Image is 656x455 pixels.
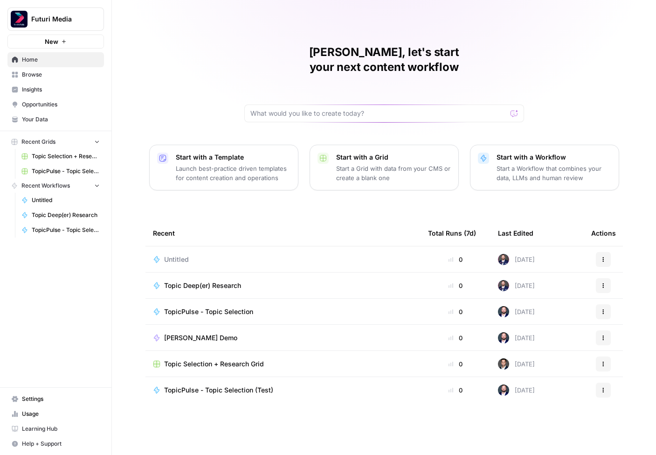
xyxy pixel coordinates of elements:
span: Recent Workflows [21,182,70,190]
a: Topic Deep(er) Research [17,208,104,223]
a: Usage [7,406,104,421]
span: New [45,37,58,46]
div: [DATE] [498,306,535,317]
a: Topic Selection + Research Grid [17,149,104,164]
span: Opportunities [22,100,100,109]
p: Start a Grid with data from your CMS or create a blank one [336,164,451,182]
div: Total Runs (7d) [428,220,476,246]
a: Topic Selection + Research Grid [153,359,413,369]
a: Settings [7,392,104,406]
span: Futuri Media [31,14,88,24]
img: n8d98mbxvatjd9lqgbj2kl719jgi [498,358,509,370]
div: 0 [428,385,483,395]
input: What would you like to create today? [250,109,507,118]
img: hkrs5at3lwacmvgzdjs0hcqw3ft7 [498,332,509,343]
div: 0 [428,307,483,316]
a: Topic Deep(er) Research [153,281,413,290]
span: Browse [22,70,100,79]
span: Topic Deep(er) Research [32,211,100,219]
button: Start with a GridStart a Grid with data from your CMS or create a blank one [310,145,459,190]
img: hkrs5at3lwacmvgzdjs0hcqw3ft7 [498,385,509,396]
div: [DATE] [498,332,535,343]
span: TopicPulse - Topic Selection [32,226,100,234]
span: TopicPulse - Topic Selection (Test) [164,385,273,395]
span: Untitled [164,255,189,264]
div: 0 [428,359,483,369]
a: Untitled [17,193,104,208]
button: Help + Support [7,436,104,451]
span: TopicPulse - Topic Selection Grid [32,167,100,175]
img: Futuri Media Logo [11,11,28,28]
span: Topic Selection + Research Grid [164,359,264,369]
span: Usage [22,410,100,418]
span: TopicPulse - Topic Selection [164,307,253,316]
a: Opportunities [7,97,104,112]
a: Your Data [7,112,104,127]
p: Launch best-practice driven templates for content creation and operations [176,164,290,182]
img: hkrs5at3lwacmvgzdjs0hcqw3ft7 [498,306,509,317]
span: Recent Grids [21,138,55,146]
div: 0 [428,281,483,290]
span: Settings [22,395,100,403]
a: Untitled [153,255,413,264]
a: Insights [7,82,104,97]
span: Topic Selection + Research Grid [32,152,100,161]
img: a1qd4wmbd545fijmwgg9c5h3dqgs [498,254,509,265]
img: a1qd4wmbd545fijmwgg9c5h3dqgs [498,280,509,291]
div: [DATE] [498,385,535,396]
p: Start with a Workflow [497,153,611,162]
button: Start with a TemplateLaunch best-practice driven templates for content creation and operations [149,145,298,190]
a: TopicPulse - Topic Selection (Test) [153,385,413,395]
a: TopicPulse - Topic Selection Grid [17,164,104,179]
div: 0 [428,333,483,343]
button: Workspace: Futuri Media [7,7,104,31]
span: Insights [22,85,100,94]
span: Learning Hub [22,425,100,433]
span: Your Data [22,115,100,124]
a: TopicPulse - Topic Selection [17,223,104,238]
span: Home [22,56,100,64]
p: Start with a Template [176,153,290,162]
h1: [PERSON_NAME], let's start your next content workflow [244,45,524,75]
div: 0 [428,255,483,264]
span: Topic Deep(er) Research [164,281,241,290]
button: Start with a WorkflowStart a Workflow that combines your data, LLMs and human review [470,145,619,190]
span: Untitled [32,196,100,204]
span: [PERSON_NAME] Demo [164,333,237,343]
a: [PERSON_NAME] Demo [153,333,413,343]
button: Recent Grids [7,135,104,149]
p: Start with a Grid [336,153,451,162]
p: Start a Workflow that combines your data, LLMs and human review [497,164,611,182]
div: Recent [153,220,413,246]
button: Recent Workflows [7,179,104,193]
span: Help + Support [22,440,100,448]
div: [DATE] [498,254,535,265]
div: Actions [591,220,616,246]
a: Browse [7,67,104,82]
div: Last Edited [498,220,533,246]
div: [DATE] [498,358,535,370]
button: New [7,35,104,49]
a: TopicPulse - Topic Selection [153,307,413,316]
a: Home [7,52,104,67]
div: [DATE] [498,280,535,291]
a: Learning Hub [7,421,104,436]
